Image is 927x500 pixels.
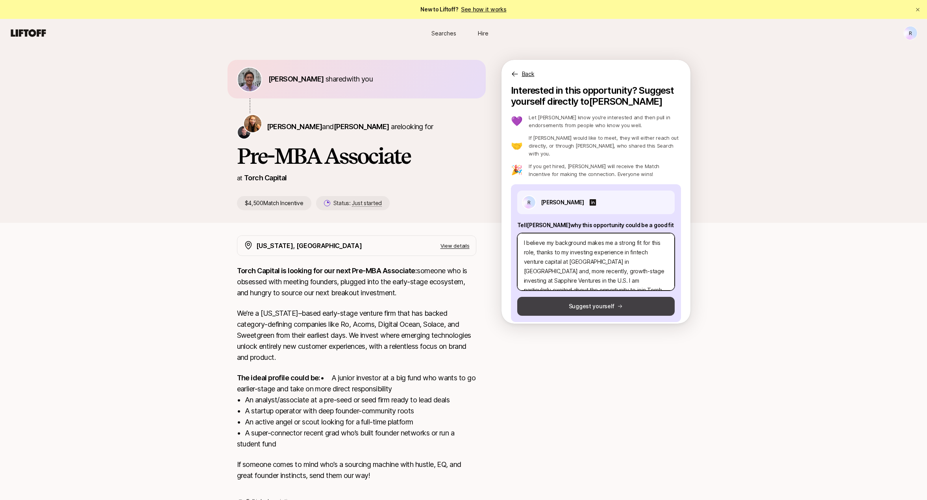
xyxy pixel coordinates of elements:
span: [PERSON_NAME] [334,122,389,131]
p: are looking for [267,121,433,132]
img: 6a789d04_5a2c_4d90_89c3_1844cea13251.jpg [238,68,261,91]
strong: The ideal profile could be: [237,374,320,382]
a: Torch Capital [244,174,287,182]
p: View details [440,242,470,250]
p: R [909,28,912,38]
h1: Pre-MBA Associate [237,144,476,168]
p: If you get hired, [PERSON_NAME] will receive the Match Incentive for making the connection. Every... [529,162,681,178]
span: Searches [431,29,456,37]
p: [US_STATE], [GEOGRAPHIC_DATA] [256,241,362,251]
p: Back [522,69,535,79]
a: Hire [464,26,503,41]
span: Just started [352,200,382,207]
span: [PERSON_NAME] [268,75,324,83]
button: Suggest yourself [517,297,675,316]
p: shared [268,74,376,85]
a: Searches [424,26,464,41]
p: [PERSON_NAME] [541,198,584,207]
p: Status: [333,198,382,208]
p: 💜 [511,117,523,126]
p: 🤝 [511,141,523,150]
button: R [903,26,918,40]
strong: Torch Capital is looking for our next Pre-MBA Associate: [237,267,417,275]
p: • A junior investor at a big fund who wants to go earlier-stage and take on more direct responsib... [237,372,476,450]
p: Let [PERSON_NAME] know you’re interested and then pull in endorsements from people who know you w... [529,113,681,129]
span: and [322,122,389,131]
textarea: I believe my background makes me a strong fit for this role, thanks to my investing experience in... [517,233,675,291]
p: If someone comes to mind who’s a sourcing machine with hustle, EQ, and great founder instincts, s... [237,459,476,481]
p: If [PERSON_NAME] would like to meet, they will either reach out directly, or through [PERSON_NAME... [529,134,681,157]
img: Christopher Harper [238,126,250,139]
span: with you [346,75,373,83]
span: New to Liftoff? [420,5,506,14]
p: at [237,173,242,183]
p: We’re a [US_STATE]–based early-stage venture firm that has backed category-defining companies lik... [237,308,476,363]
p: 🎉 [511,165,523,175]
img: Katie Reiner [244,115,261,132]
p: R [527,198,531,207]
span: [PERSON_NAME] [267,122,322,131]
p: someone who is obsessed with meeting founders, plugged into the early-stage ecosystem, and hungry... [237,265,476,298]
a: See how it works [461,6,507,13]
p: Tell [PERSON_NAME] why this opportunity could be a good fit [517,220,675,230]
p: $4,500 Match Incentive [237,196,311,210]
p: Interested in this opportunity? Suggest yourself directly to [PERSON_NAME] [511,85,681,107]
span: Hire [478,29,488,37]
